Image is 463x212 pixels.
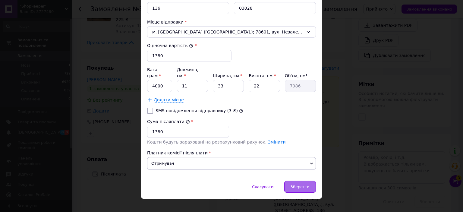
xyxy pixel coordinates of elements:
[147,140,286,144] span: Кошти будуть зараховані на розрахунковий рахунок.
[156,108,238,113] label: SMS повідомлення відправнику (3 ₴)
[147,150,208,155] span: Платник комісії післяплати
[249,73,276,78] label: Висота, см
[252,185,273,189] span: Скасувати
[177,67,199,78] label: Довжина, см
[147,119,190,124] label: Сума післяплати
[285,73,316,79] div: Об'єм, см³
[268,140,286,144] a: Змінити
[147,157,316,170] span: Отримувач
[147,19,316,25] div: Місце відправки
[147,43,193,48] label: Оціночна вартість
[152,29,304,35] span: м. [GEOGRAPHIC_DATA] ([GEOGRAPHIC_DATA].); 78601, вул. Незалежності, 75
[291,185,310,189] span: Зберегти
[154,97,184,103] span: Додати місце
[213,73,242,78] label: Ширина, см
[147,67,161,78] label: Вага, грам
